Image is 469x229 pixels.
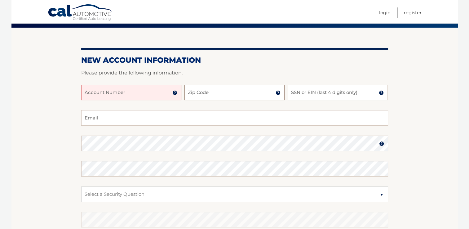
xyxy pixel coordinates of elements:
[81,69,388,77] p: Please provide the following information.
[81,110,388,126] input: Email
[81,56,388,65] h2: New Account Information
[184,85,285,100] input: Zip Code
[172,90,177,95] img: tooltip.svg
[379,141,384,146] img: tooltip.svg
[379,90,384,95] img: tooltip.svg
[81,85,181,100] input: Account Number
[379,7,391,18] a: Login
[48,4,113,22] a: Cal Automotive
[288,85,388,100] input: SSN or EIN (last 4 digits only)
[404,7,422,18] a: Register
[276,90,281,95] img: tooltip.svg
